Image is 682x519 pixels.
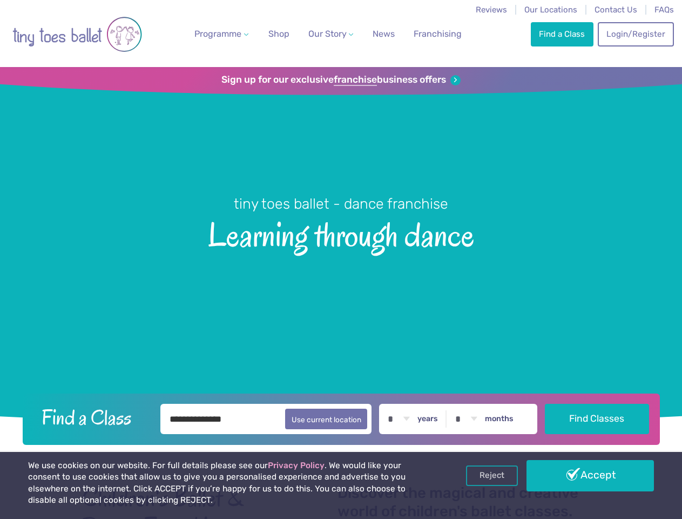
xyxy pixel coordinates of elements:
a: FAQs [654,5,674,15]
a: Reject [466,465,518,486]
a: Sign up for our exclusivefranchisebusiness offers [221,74,461,86]
a: Programme [190,23,253,45]
a: Accept [526,460,654,491]
a: Login/Register [598,22,673,46]
strong: franchise [334,74,377,86]
a: Privacy Policy [268,461,325,470]
h2: Find a Class [33,404,153,431]
p: We use cookies on our website. For full details please see our . We would like your consent to us... [28,460,435,507]
a: Contact Us [595,5,637,15]
label: years [417,414,438,424]
span: News [373,29,395,39]
span: Programme [194,29,241,39]
span: Shop [268,29,289,39]
a: Shop [264,23,294,45]
a: Our Locations [524,5,577,15]
a: Our Story [303,23,357,45]
label: months [485,414,514,424]
img: tiny toes ballet [12,7,142,62]
a: Franchising [409,23,466,45]
a: Reviews [476,5,507,15]
span: Franchising [414,29,462,39]
span: Learning through dance [17,214,665,254]
a: News [368,23,399,45]
a: Find a Class [531,22,593,46]
small: tiny toes ballet - dance franchise [234,195,448,212]
button: Find Classes [545,404,649,434]
span: Our Story [308,29,347,39]
button: Use current location [285,409,368,429]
